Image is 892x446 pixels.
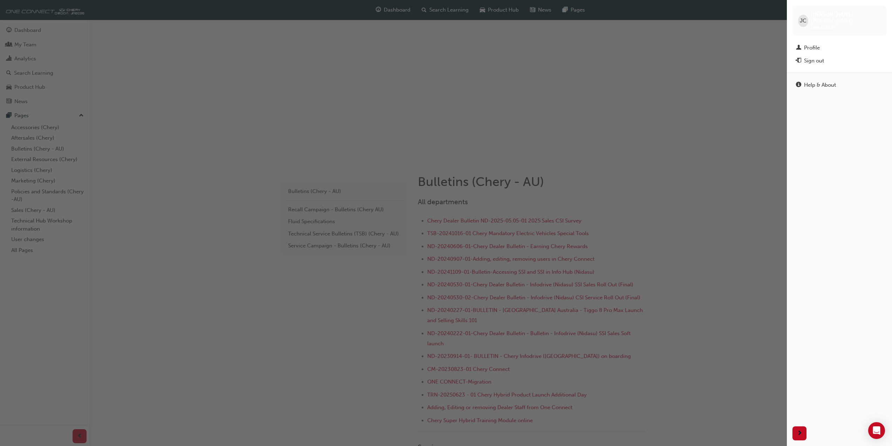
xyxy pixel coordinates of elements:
span: JC [800,17,806,25]
button: Sign out [792,54,886,67]
a: Profile [792,41,886,54]
span: chau0958 [811,24,833,30]
div: Help & About [804,81,836,89]
span: man-icon [796,45,801,51]
span: exit-icon [796,58,801,64]
a: Help & About [792,79,886,92]
div: Profile [804,44,820,52]
div: Open Intercom Messenger [868,422,885,439]
span: info-icon [796,82,801,88]
span: next-icon [797,429,802,438]
span: [PERSON_NAME] [PERSON_NAME] [811,11,881,24]
div: Sign out [804,57,824,65]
